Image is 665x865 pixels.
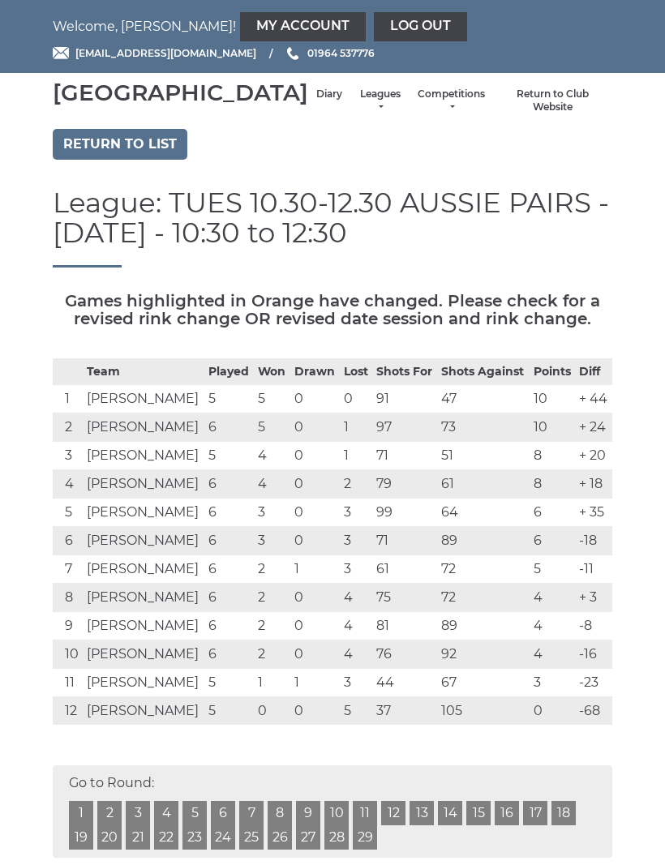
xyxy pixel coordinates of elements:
[530,555,576,583] td: 5
[204,526,254,555] td: 6
[254,555,290,583] td: 2
[290,611,340,640] td: 0
[381,801,405,825] a: 12
[575,668,612,696] td: -23
[340,413,373,441] td: 1
[290,640,340,668] td: 0
[372,498,437,526] td: 99
[530,358,576,384] th: Points
[437,441,529,469] td: 51
[126,825,150,850] a: 21
[340,668,373,696] td: 3
[204,358,254,384] th: Played
[290,668,340,696] td: 1
[254,384,290,413] td: 5
[53,696,83,725] td: 12
[340,526,373,555] td: 3
[340,696,373,725] td: 5
[374,12,467,41] a: Log out
[154,801,178,825] a: 4
[83,441,204,469] td: [PERSON_NAME]
[53,188,612,268] h1: League: TUES 10.30-12.30 AUSSIE PAIRS - [DATE] - 10:30 to 12:30
[254,441,290,469] td: 4
[437,640,529,668] td: 92
[254,413,290,441] td: 5
[285,45,375,61] a: Phone us 01964 537776
[575,441,612,469] td: + 20
[53,292,612,328] h5: Games highlighted in Orange have changed. Please check for a revised rink change OR revised date ...
[83,611,204,640] td: [PERSON_NAME]
[437,526,529,555] td: 89
[53,498,83,526] td: 5
[239,825,264,850] a: 25
[204,384,254,413] td: 5
[530,526,576,555] td: 6
[290,526,340,555] td: 0
[340,384,373,413] td: 0
[290,441,340,469] td: 0
[204,469,254,498] td: 6
[268,825,292,850] a: 26
[53,640,83,668] td: 10
[204,498,254,526] td: 6
[53,47,69,59] img: Email
[530,583,576,611] td: 4
[340,583,373,611] td: 4
[437,469,529,498] td: 61
[438,801,462,825] a: 14
[551,801,576,825] a: 18
[290,583,340,611] td: 0
[437,413,529,441] td: 73
[372,640,437,668] td: 76
[83,413,204,441] td: [PERSON_NAME]
[83,358,204,384] th: Team
[53,555,83,583] td: 7
[437,583,529,611] td: 72
[358,88,401,114] a: Leagues
[268,801,292,825] a: 8
[353,825,377,850] a: 29
[53,469,83,498] td: 4
[296,825,320,850] a: 27
[204,413,254,441] td: 6
[324,825,349,850] a: 28
[69,801,93,825] a: 1
[211,825,235,850] a: 24
[290,555,340,583] td: 1
[575,358,612,384] th: Diff
[287,47,298,60] img: Phone us
[290,469,340,498] td: 0
[83,583,204,611] td: [PERSON_NAME]
[530,498,576,526] td: 6
[239,801,264,825] a: 7
[575,611,612,640] td: -8
[69,825,93,850] a: 19
[83,498,204,526] td: [PERSON_NAME]
[254,358,290,384] th: Won
[437,555,529,583] td: 72
[75,47,256,59] span: [EMAIL_ADDRESS][DOMAIN_NAME]
[340,640,373,668] td: 4
[204,668,254,696] td: 5
[204,696,254,725] td: 5
[204,611,254,640] td: 6
[290,384,340,413] td: 0
[353,801,377,825] a: 11
[240,12,366,41] a: My Account
[530,696,576,725] td: 0
[575,696,612,725] td: -68
[523,801,547,825] a: 17
[501,88,604,114] a: Return to Club Website
[324,801,349,825] a: 10
[290,413,340,441] td: 0
[340,358,373,384] th: Lost
[154,825,178,850] a: 22
[372,696,437,725] td: 37
[575,498,612,526] td: + 35
[83,384,204,413] td: [PERSON_NAME]
[340,441,373,469] td: 1
[53,80,308,105] div: [GEOGRAPHIC_DATA]
[530,611,576,640] td: 4
[372,358,437,384] th: Shots For
[204,555,254,583] td: 6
